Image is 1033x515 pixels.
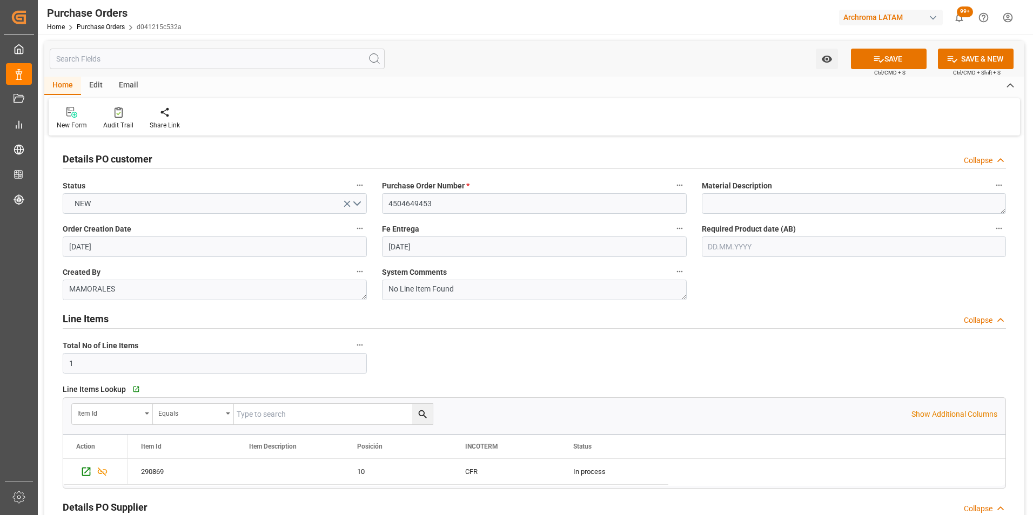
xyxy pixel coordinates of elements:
[353,178,367,192] button: Status
[465,443,498,450] span: INCOTERM
[63,384,126,395] span: Line Items Lookup
[938,49,1014,69] button: SAVE & NEW
[971,5,996,30] button: Help Center
[573,443,592,450] span: Status
[44,77,81,95] div: Home
[964,155,992,166] div: Collapse
[911,409,997,420] p: Show Additional Columns
[150,120,180,130] div: Share Link
[111,77,146,95] div: Email
[357,459,439,484] div: 10
[964,315,992,326] div: Collapse
[153,404,234,424] button: open menu
[874,69,905,77] span: Ctrl/CMD + S
[992,221,1006,235] button: Required Product date (AB)
[63,459,128,485] div: Press SPACE to select this row.
[839,10,943,25] div: Archroma LATAM
[81,77,111,95] div: Edit
[63,340,138,351] span: Total No of Line Items
[103,120,133,130] div: Audit Trail
[382,280,686,300] textarea: No Line Item Found
[72,404,153,424] button: open menu
[957,6,973,17] span: 99+
[47,23,65,31] a: Home
[63,180,85,192] span: Status
[947,5,971,30] button: show 100 new notifications
[382,223,419,235] span: Fe Entrega
[63,500,147,514] h2: Details PO Supplier
[702,223,796,235] span: Required Product date (AB)
[382,267,447,278] span: System Comments
[964,503,992,514] div: Collapse
[560,459,668,484] div: In process
[382,236,686,257] input: DD.MM.YYYY
[63,311,109,326] h2: Line Items
[57,120,87,130] div: New Form
[50,49,385,69] input: Search Fields
[128,459,668,485] div: Press SPACE to select this row.
[63,193,367,214] button: open menu
[412,404,433,424] button: search button
[353,265,367,279] button: Created By
[702,236,1006,257] input: DD.MM.YYYY
[77,406,141,418] div: Item Id
[382,180,469,192] span: Purchase Order Number
[63,152,152,166] h2: Details PO customer
[141,443,162,450] span: Item Id
[63,223,131,235] span: Order Creation Date
[816,49,838,69] button: open menu
[63,236,367,257] input: DD.MM.YYYY
[851,49,927,69] button: SAVE
[673,221,687,235] button: Fe Entrega
[673,265,687,279] button: System Comments
[158,406,222,418] div: Equals
[357,443,383,450] span: Posición
[63,280,367,300] textarea: MAMORALES
[249,443,297,450] span: Item Description
[839,7,947,28] button: Archroma LATAM
[953,69,1001,77] span: Ctrl/CMD + Shift + S
[992,178,1006,192] button: Material Description
[76,443,95,450] div: Action
[77,23,125,31] a: Purchase Orders
[353,338,367,352] button: Total No of Line Items
[47,5,182,21] div: Purchase Orders
[673,178,687,192] button: Purchase Order Number *
[353,221,367,235] button: Order Creation Date
[465,459,547,484] div: CFR
[69,198,96,209] span: NEW
[128,459,236,484] div: 290869
[702,180,772,192] span: Material Description
[63,267,100,278] span: Created By
[234,404,433,424] input: Type to search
